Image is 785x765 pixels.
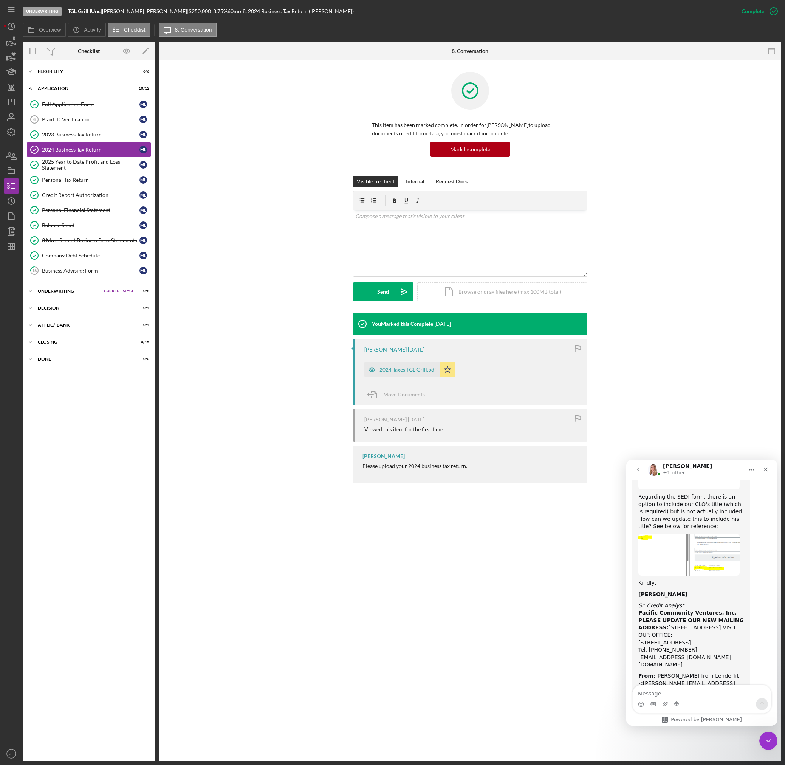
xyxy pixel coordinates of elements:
[364,426,444,432] div: Viewed this item for the first time.
[136,306,149,310] div: 0 / 4
[42,177,139,183] div: Personal Tax Return
[23,23,66,37] button: Overview
[12,202,56,208] a: [DOMAIN_NAME]
[12,221,109,234] a: [PERSON_NAME][EMAIL_ADDRESS][DOMAIN_NAME]
[6,226,145,238] textarea: Message…
[42,192,139,198] div: Credit Report Authorization
[104,289,134,293] span: Current Stage
[68,8,101,14] b: TGL Grill IUnc
[759,732,777,750] iframe: Intercom live chat
[102,8,189,14] div: [PERSON_NAME] [PERSON_NAME] |
[139,116,147,123] div: M L
[26,142,151,157] a: 2024 Business Tax ReturnML
[434,321,451,327] time: 2025-08-20 22:28
[42,159,139,171] div: 2025 Year to Date Profit and Loss Statement
[23,7,62,16] div: Underwriting
[38,357,130,361] div: Done
[139,161,147,169] div: M L
[12,120,118,127] div: Kindly,
[362,463,467,469] div: Please upload your 2024 business tax return.
[26,127,151,142] a: 2023 Business Tax ReturnML
[12,132,61,138] b: [PERSON_NAME]
[130,238,142,251] button: Send a message…
[38,306,130,310] div: Decision
[38,323,130,327] div: At FDC/iBank
[372,121,568,138] p: This item has been marked complete. In order for [PERSON_NAME] to upload documents or edit form d...
[38,289,100,293] div: Underwriting
[39,27,61,33] label: Overview
[42,268,139,274] div: Business Advising Form
[432,176,471,187] button: Request Docs
[406,176,424,187] div: Internal
[26,218,151,233] a: Balance SheetML
[42,207,139,213] div: Personal Financial Statement
[353,176,398,187] button: Visible to Client
[364,385,432,404] button: Move Documents
[84,27,101,33] label: Activity
[436,176,468,187] div: Request Docs
[42,132,139,138] div: 2023 Business Tax Return
[42,252,139,259] div: Company Debt Schedule
[213,8,228,14] div: 8.75 %
[408,347,424,353] time: 2025-08-20 20:37
[68,23,105,37] button: Activity
[364,417,407,423] div: [PERSON_NAME]
[12,143,58,149] i: Sr. Credit Analyst
[430,142,510,157] button: Mark Incomplete
[42,147,139,153] div: 2024 Business Tax Return
[450,142,490,157] div: Mark Incomplete
[124,27,146,33] label: Checklist
[108,23,150,37] button: Checklist
[377,282,389,301] div: Send
[139,237,147,244] div: M L
[742,4,764,19] div: Complete
[139,206,147,214] div: M L
[26,187,151,203] a: Credit Report AuthorizationML
[734,4,781,19] button: Complete
[38,340,130,344] div: Closing
[12,195,105,201] a: [EMAIL_ADDRESS][DOMAIN_NAME]
[24,242,30,248] button: Gif picker
[379,367,436,373] div: 2024 Taxes TGL Grill.pdf
[159,23,217,37] button: 8. Conversation
[38,69,130,74] div: Eligibility
[42,101,139,107] div: Full Application Form
[48,242,54,248] button: Start recording
[452,48,488,54] div: 8. Conversation
[26,263,151,278] a: 16Business Advising FormML
[626,460,777,726] iframe: Intercom live chat
[12,158,118,171] b: PLEASE UPDATE OUR NEW MAILING ADDRESS:
[402,176,428,187] button: Internal
[408,417,424,423] time: 2025-08-20 20:37
[189,8,211,14] span: $250,000
[78,48,100,54] div: Checklist
[42,237,139,243] div: 3 Most Recent Business Bank Statements
[26,112,151,127] a: 6Plaid ID VerificationML
[32,268,37,273] tspan: 16
[42,116,139,122] div: Plaid ID Verification
[136,323,149,327] div: 0 / 4
[383,391,425,398] span: Move Documents
[364,362,455,377] button: 2024 Taxes TGL Grill.pdf
[136,357,149,361] div: 0 / 0
[175,27,212,33] label: 8. Conversation
[26,172,151,187] a: Personal Tax ReturnML
[364,347,407,353] div: [PERSON_NAME]
[26,97,151,112] a: Full Application FormML
[241,8,354,14] div: | 8. 2024 Business Tax Return ([PERSON_NAME])
[139,176,147,184] div: M L
[139,191,147,199] div: M L
[353,282,413,301] button: Send
[12,142,118,209] div: [STREET_ADDRESS] VISIT OUR OFFICE: [STREET_ADDRESS] Tel. [PHONE_NUMBER]
[139,221,147,229] div: M L
[136,69,149,74] div: 6 / 6
[12,34,118,71] div: Regarding the SEDI form, there is an option to include our CLO's title (which is required) but is...
[33,117,36,122] tspan: 6
[26,248,151,263] a: Company Debt ScheduleML
[228,8,241,14] div: 60 mo
[136,289,149,293] div: 0 / 8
